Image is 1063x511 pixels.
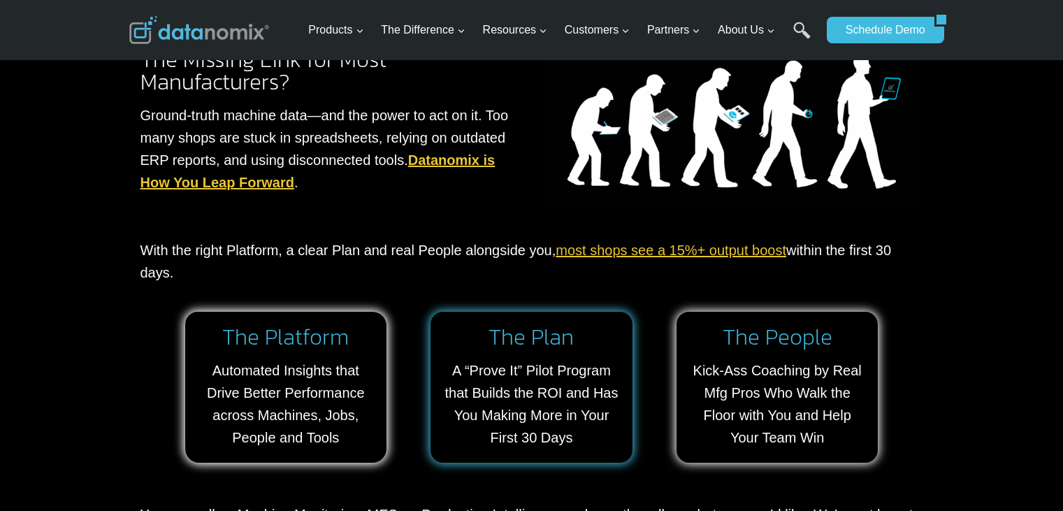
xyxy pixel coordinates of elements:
[303,8,820,53] nav: Primary Navigation
[483,21,547,39] span: Resources
[793,22,811,53] a: Search
[565,21,630,39] span: Customers
[718,21,775,39] span: About Us
[314,58,377,71] span: Phone number
[647,21,700,39] span: Partners
[157,312,178,322] a: Terms
[308,21,363,39] span: Products
[314,173,368,185] span: State/Region
[556,243,786,258] a: most shops see a 15%+ output boost
[314,1,359,13] span: Last Name
[140,239,923,284] p: With the right Platform, a clear Plan and real People alongside you, within the first 30 days.
[190,312,236,322] a: Privacy Policy
[381,21,465,39] span: The Difference
[7,264,231,504] iframe: Popup CTA
[140,48,521,93] h2: The Missing Link for Most Manufacturers?
[827,17,934,43] a: Schedule Demo
[129,16,269,44] img: Datanomix
[140,152,496,190] a: Datanomix is How You Leap Forward
[140,104,521,194] p: Ground-truth machine data—and the power to act on it. Too many shops are stuck in spreadsheets, r...
[543,41,923,206] img: Datanomix is the missing link.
